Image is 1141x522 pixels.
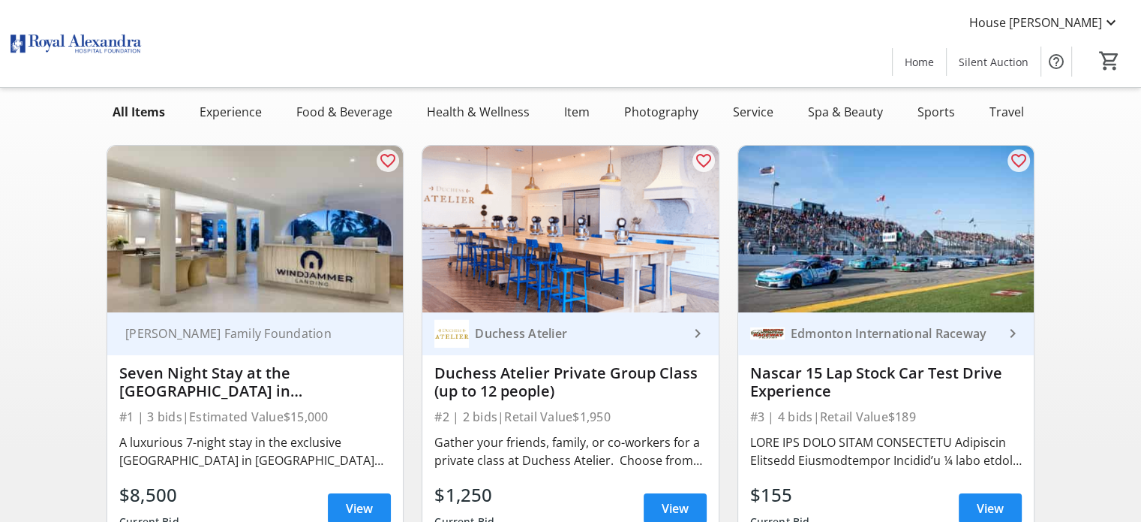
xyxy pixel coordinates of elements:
img: Edmonton International Raceway [750,316,785,351]
img: Seven Night Stay at the Windjammer Landing Resort in St. Lucia + $5K Travel Voucher [107,146,403,312]
mat-icon: favorite_outline [1010,152,1028,170]
mat-icon: keyboard_arrow_right [689,324,707,342]
span: House [PERSON_NAME] [969,14,1102,32]
div: Seven Night Stay at the [GEOGRAPHIC_DATA] in [GEOGRAPHIC_DATA][PERSON_NAME] + $5K Travel Voucher [119,364,391,400]
img: Nascar 15 Lap Stock Car Test Drive Experience [738,146,1034,312]
div: $8,500 [119,481,179,508]
div: LORE IPS DOLO SITAM CONSECTETU Adipiscin Elitsedd Eiusmodtempor Incidid’u ¼ labo etdol magn aliqu... [750,433,1022,469]
span: View [977,499,1004,517]
img: Duchess Atelier [434,316,469,351]
span: View [346,499,373,517]
img: Royal Alexandra Hospital Foundation's Logo [9,6,143,81]
a: Duchess AtelierDuchess Atelier [422,312,718,355]
div: Experience [194,97,268,127]
img: Duchess Atelier Private Group Class (up to 12 people) [422,146,718,312]
a: Home [893,48,946,76]
div: Duchess Atelier Private Group Class (up to 12 people) [434,364,706,400]
div: A luxurious 7-night stay in the exclusive [GEOGRAPHIC_DATA] in [GEOGRAPHIC_DATA][PERSON_NAME]. Vi... [119,433,391,469]
div: #1 | 3 bids | Estimated Value $15,000 [119,406,391,427]
div: Food & Beverage [290,97,398,127]
div: Duchess Atelier [469,326,688,341]
div: Health & Wellness [421,97,536,127]
div: $155 [750,481,810,508]
div: Spa & Beauty [802,97,889,127]
span: Home [905,54,934,70]
div: $1,250 [434,481,494,508]
span: Silent Auction [959,54,1028,70]
button: Cart [1096,47,1123,74]
div: #2 | 2 bids | Retail Value $1,950 [434,406,706,427]
button: Help [1041,47,1071,77]
a: Edmonton International RacewayEdmonton International Raceway [738,312,1034,355]
div: All Items [107,97,171,127]
div: [PERSON_NAME] Family Foundation [119,326,373,341]
span: View [662,499,689,517]
div: Photography [618,97,704,127]
div: Travel [983,97,1030,127]
mat-icon: favorite_outline [379,152,397,170]
a: Silent Auction [947,48,1040,76]
div: Service [727,97,779,127]
div: Gather your friends, family, or co-workers for a private class at Duchess Atelier. Choose from an... [434,433,706,469]
div: Item [558,97,596,127]
mat-icon: keyboard_arrow_right [1004,324,1022,342]
div: Edmonton International Raceway [785,326,1004,341]
div: Nascar 15 Lap Stock Car Test Drive Experience [750,364,1022,400]
mat-icon: favorite_outline [695,152,713,170]
button: House [PERSON_NAME] [957,11,1132,35]
div: #3 | 4 bids | Retail Value $189 [750,406,1022,427]
div: Sports [911,97,961,127]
